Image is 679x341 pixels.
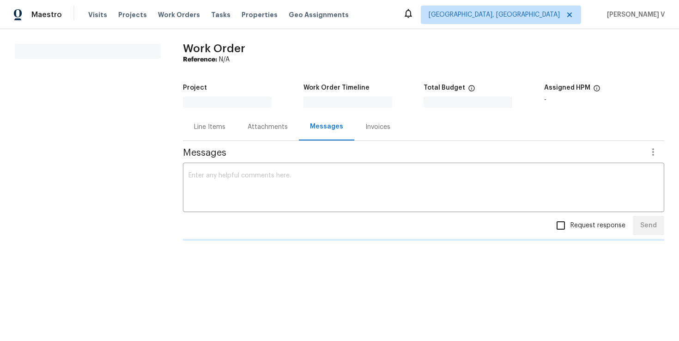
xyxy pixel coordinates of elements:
span: Work Orders [158,10,200,19]
span: Request response [570,221,625,231]
div: - [544,97,665,103]
div: Messages [310,122,343,131]
span: Maestro [31,10,62,19]
span: Messages [183,148,642,158]
h5: Project [183,85,207,91]
b: Reference: [183,56,217,63]
span: [PERSON_NAME] V [603,10,665,19]
div: Invoices [365,122,390,132]
h5: Assigned HPM [544,85,590,91]
span: Geo Assignments [289,10,349,19]
span: [GEOGRAPHIC_DATA], [GEOGRAPHIC_DATA] [429,10,560,19]
span: The total cost of line items that have been proposed by Opendoor. This sum includes line items th... [468,85,475,97]
div: Line Items [194,122,225,132]
div: Attachments [248,122,288,132]
span: Properties [242,10,278,19]
span: Tasks [211,12,230,18]
h5: Work Order Timeline [303,85,370,91]
div: N/A [183,55,664,64]
h5: Total Budget [424,85,465,91]
span: The hpm assigned to this work order. [593,85,600,97]
span: Visits [88,10,107,19]
span: Projects [118,10,147,19]
span: Work Order [183,43,245,54]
